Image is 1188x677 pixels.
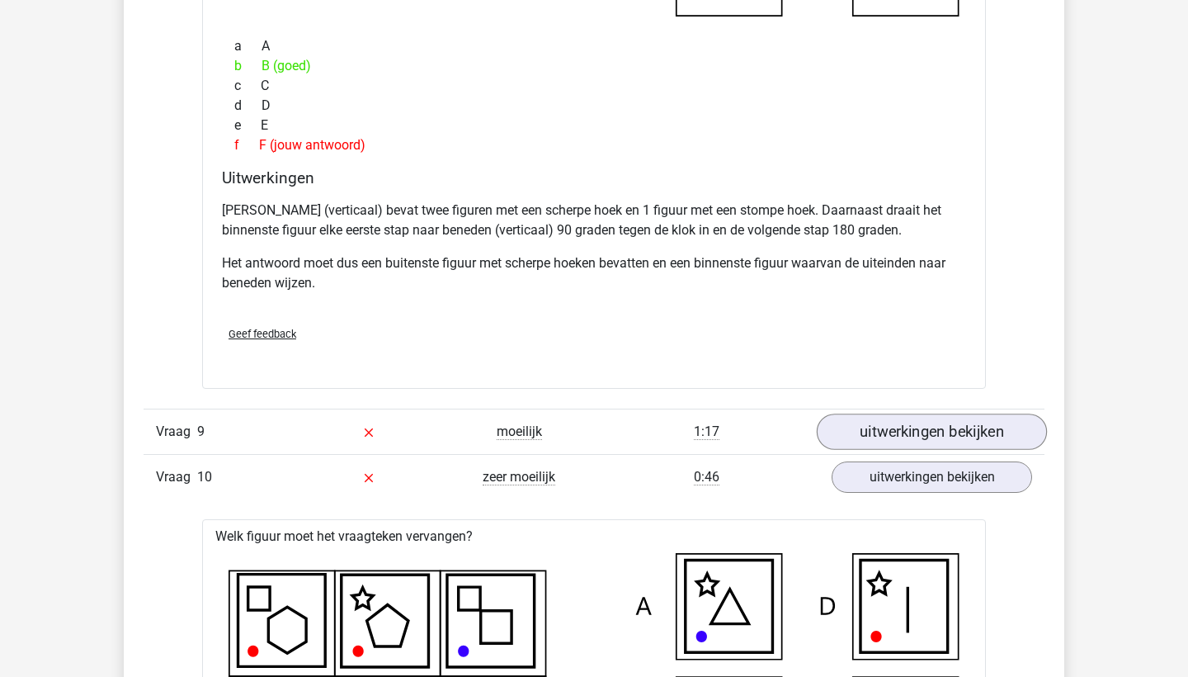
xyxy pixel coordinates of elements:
span: c [234,76,261,96]
span: 0:46 [694,469,719,485]
h4: Uitwerkingen [222,168,966,187]
span: a [234,36,262,56]
span: f [234,135,259,155]
span: d [234,96,262,116]
div: D [222,96,966,116]
span: moeilijk [497,424,542,440]
span: Vraag [156,422,197,442]
span: 9 [197,424,205,439]
a: uitwerkingen bekijken [817,414,1047,450]
span: b [234,56,262,76]
span: zeer moeilijk [483,469,555,485]
span: Vraag [156,467,197,487]
div: C [222,76,966,96]
span: 10 [197,469,212,485]
div: A [222,36,966,56]
p: [PERSON_NAME] (verticaal) bevat twee figuren met een scherpe hoek en 1 figuur met een stompe hoek... [222,201,966,240]
p: Het antwoord moet dus een buitenste figuur met scherpe hoeken bevatten en een binnenste figuur wa... [222,253,966,293]
div: F (jouw antwoord) [222,135,966,155]
a: uitwerkingen bekijken [832,462,1032,493]
div: B (goed) [222,56,966,76]
span: Geef feedback [229,328,296,340]
div: E [222,116,966,135]
span: 1:17 [694,424,719,440]
span: e [234,116,261,135]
